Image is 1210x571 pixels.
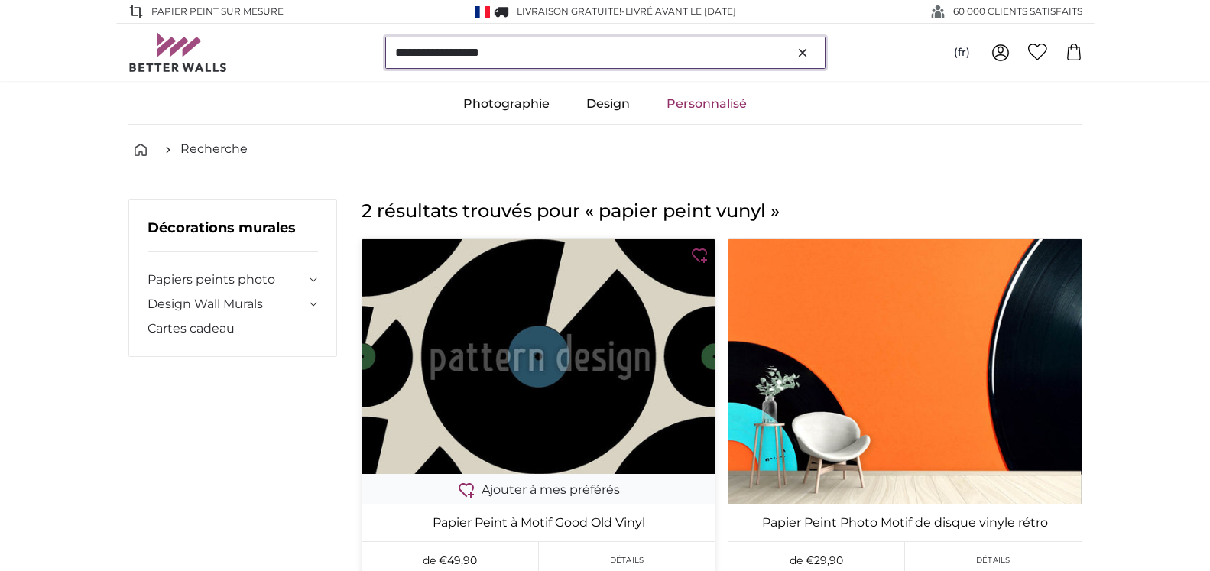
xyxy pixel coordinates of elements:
h3: Décorations murales [148,218,319,252]
img: photo-wallpaper-antique-compass-xl [362,239,715,474]
span: de €49,90 [423,553,477,567]
button: (fr) [942,39,982,67]
img: Betterwalls [128,33,228,72]
a: Design Wall Murals [148,295,307,313]
span: Livraison GRATUITE! [517,5,621,17]
a: Papiers peints photo [148,271,307,289]
a: Recherche [180,140,248,158]
nav: breadcrumbs [128,125,1082,174]
span: 60 000 CLIENTS SATISFAITS [953,5,1082,18]
span: de €29,90 [790,553,843,567]
a: Photographie [445,84,568,124]
summary: Design Wall Murals [148,295,319,313]
a: Papier Peint Photo Motif de disque vinyle rétro [732,514,1078,532]
a: Personnalisé [648,84,765,124]
span: Détails [976,554,1010,566]
span: Détails [610,554,644,566]
a: Papier Peint à Motif Good Old Vinyl [365,514,712,532]
a: Design [568,84,648,124]
span: Livré avant le [DATE] [625,5,736,17]
h1: 2 résultats trouvés pour « papier peint vunyl » [362,199,1082,223]
a: Cartes cadeau [148,320,319,338]
span: - [621,5,736,17]
a: photo-wallpaper-antique-compass-xl Ajouter à mes préférés [362,239,715,504]
img: France [475,6,490,18]
span: Ajouter à mes préférés [482,481,620,499]
span: Papier peint sur mesure [151,5,284,18]
button: Ajouter à mes préférés [362,480,715,499]
summary: Papiers peints photo [148,271,319,289]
